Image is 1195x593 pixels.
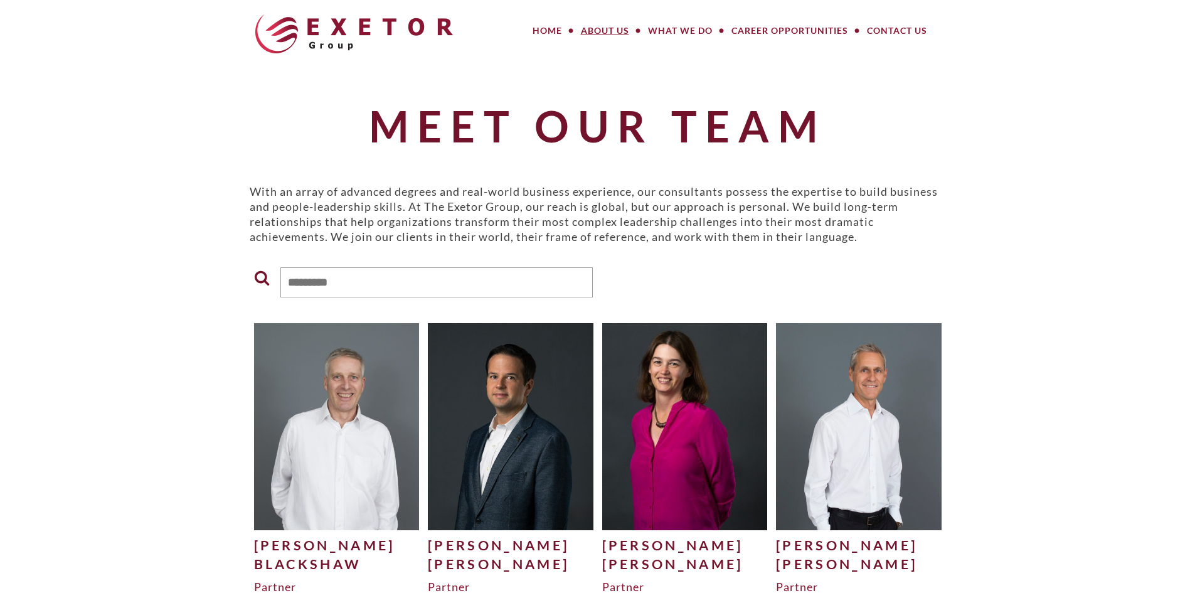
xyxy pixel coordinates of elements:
div: [PERSON_NAME] [602,555,768,574]
h1: Meet Our Team [250,102,946,149]
div: [PERSON_NAME] [428,536,593,555]
a: Contact Us [858,18,937,43]
a: Home [523,18,571,43]
div: [PERSON_NAME] [428,555,593,574]
div: [PERSON_NAME] [602,536,768,555]
img: The Exetor Group [255,14,453,53]
a: What We Do [639,18,722,43]
div: Blackshaw [254,555,420,574]
img: Dave-Blackshaw-for-website2-500x625.jpg [254,323,420,530]
img: Philipp-Ebert_edited-1-500x625.jpg [428,323,593,530]
div: [PERSON_NAME] [776,536,942,555]
a: About Us [571,18,639,43]
p: With an array of advanced degrees and real-world business experience, our consultants possess the... [250,184,946,244]
a: Career Opportunities [722,18,858,43]
img: Julie-H-500x625.jpg [602,323,768,530]
img: Craig-Mitchell-Website-500x625.jpg [776,323,942,530]
div: [PERSON_NAME] [776,555,942,574]
div: [PERSON_NAME] [254,536,420,555]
